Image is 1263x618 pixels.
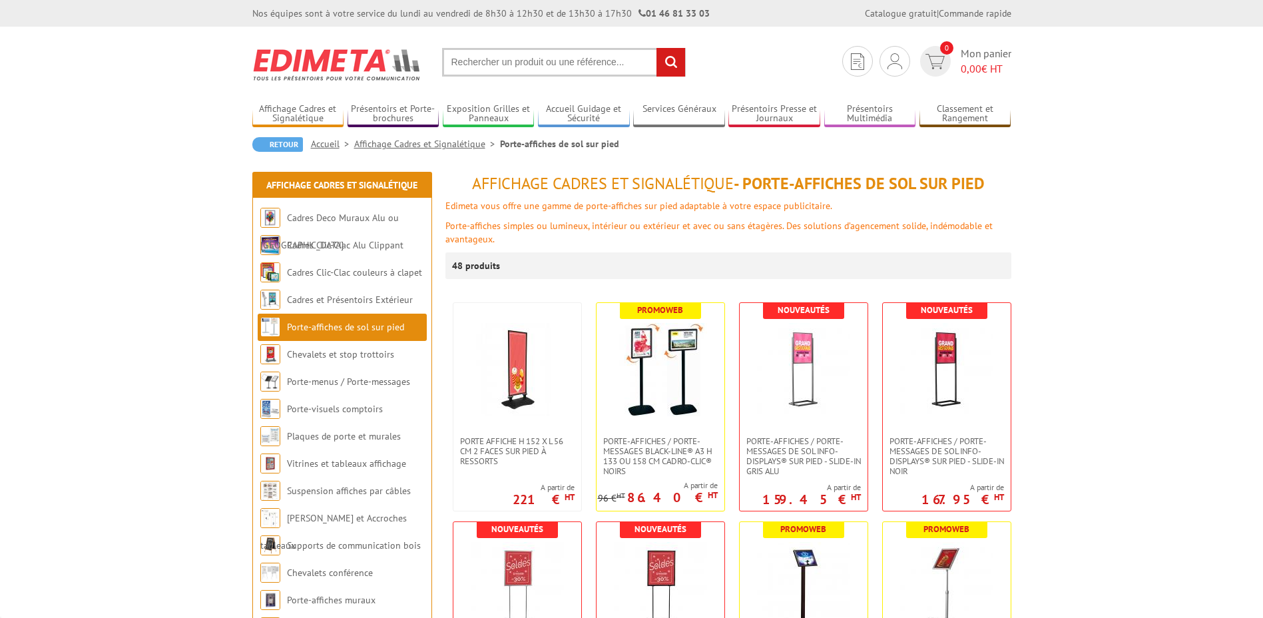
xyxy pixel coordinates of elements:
img: Chevalets et stop trottoirs [260,344,280,364]
b: Nouveautés [921,304,973,316]
span: 0 [940,41,953,55]
a: Supports de communication bois [287,539,421,551]
img: Cimaises et Accroches tableaux [260,508,280,528]
b: Nouveautés [778,304,830,316]
span: A partir de [921,482,1004,493]
a: Cadres Clic-Clac Alu Clippant [287,239,403,251]
a: Commande rapide [939,7,1011,19]
img: devis rapide [851,53,864,70]
a: Catalogue gratuit [865,7,937,19]
a: Accueil [311,138,354,150]
sup: HT [617,491,625,500]
b: Nouveautés [634,523,686,535]
img: Cadres Deco Muraux Alu ou Bois [260,208,280,228]
span: Porte-affiches / Porte-messages de sol Info-Displays® sur pied - Slide-in Gris Alu [746,436,861,476]
a: Accueil Guidage et Sécurité [538,103,630,125]
a: Affichage Cadres et Signalétique [354,138,500,150]
strong: 01 46 81 33 03 [638,7,710,19]
b: Promoweb [637,304,683,316]
a: [PERSON_NAME] et Accroches tableaux [260,512,407,551]
img: Edimeta [252,40,422,89]
a: Affichage Cadres et Signalétique [266,179,417,191]
a: devis rapide 0 Mon panier 0,00€ HT [917,46,1011,77]
img: Cadres et Présentoirs Extérieur [260,290,280,310]
a: Affichage Cadres et Signalétique [252,103,344,125]
a: Porte-affiches / Porte-messages Black-Line® A3 H 133 ou 158 cm Cadro-Clic® noirs [597,436,724,476]
a: Exposition Grilles et Panneaux [443,103,535,125]
span: 0,00 [961,62,981,75]
img: Chevalets conférence [260,563,280,583]
span: € HT [961,61,1011,77]
a: Porte-affiches / Porte-messages de sol Info-Displays® sur pied - Slide-in Noir [883,436,1011,476]
b: Promoweb [923,523,969,535]
sup: HT [565,491,575,503]
a: Cadres Deco Muraux Alu ou [GEOGRAPHIC_DATA] [260,212,399,251]
a: Plaques de porte et murales [287,430,401,442]
img: Vitrines et tableaux affichage [260,454,280,473]
a: Classement et Rangement [919,103,1011,125]
a: Services Généraux [633,103,725,125]
p: 167.95 € [921,495,1004,503]
h1: - Porte-affiches de sol sur pied [445,175,1011,192]
span: A partir de [513,482,575,493]
a: Présentoirs Multimédia [824,103,916,125]
span: Affichage Cadres et Signalétique [472,173,734,194]
span: A partir de [598,480,718,491]
div: | [865,7,1011,20]
a: Cadres et Présentoirs Extérieur [287,294,413,306]
a: Chevalets et stop trottoirs [287,348,394,360]
p: 48 produits [452,252,502,279]
p: 86.40 € [627,493,718,501]
input: rechercher [656,48,685,77]
a: Porte-affiches / Porte-messages de sol Info-Displays® sur pied - Slide-in Gris Alu [740,436,868,476]
a: Chevalets conférence [287,567,373,579]
p: 159.45 € [762,495,861,503]
span: Porte-affiches / Porte-messages Black-Line® A3 H 133 ou 158 cm Cadro-Clic® noirs [603,436,718,476]
img: Cadres Clic-Clac couleurs à clapet [260,262,280,282]
li: Porte-affiches de sol sur pied [500,137,619,151]
sup: HT [708,489,718,501]
a: Vitrines et tableaux affichage [287,458,406,469]
font: Porte-affiches simples ou lumineux, intérieur ou extérieur et avec ou sans étagères. Des solution... [445,220,993,245]
img: Porte Affiche H 152 x L 56 cm 2 faces sur pied à ressorts [471,323,564,416]
span: Mon panier [961,46,1011,77]
a: Porte-menus / Porte-messages [287,376,410,388]
span: A partir de [762,482,861,493]
img: devis rapide [887,53,902,69]
a: Présentoirs et Porte-brochures [348,103,439,125]
a: Porte Affiche H 152 x L 56 cm 2 faces sur pied à ressorts [453,436,581,466]
a: Suspension affiches par câbles [287,485,411,497]
input: Rechercher un produit ou une référence... [442,48,686,77]
a: Porte-visuels comptoirs [287,403,383,415]
p: 96 € [598,493,625,503]
img: Porte-affiches de sol sur pied [260,317,280,337]
img: Plaques de porte et murales [260,426,280,446]
b: Nouveautés [491,523,543,535]
img: Porte-affiches / Porte-messages de sol Info-Displays® sur pied - Slide-in Gris Alu [757,323,850,416]
sup: HT [851,491,861,503]
div: Nos équipes sont à votre service du lundi au vendredi de 8h30 à 12h30 et de 13h30 à 17h30 [252,7,710,20]
a: Porte-affiches de sol sur pied [287,321,404,333]
p: 221 € [513,495,575,503]
img: Porte-menus / Porte-messages [260,372,280,392]
a: Retour [252,137,303,152]
img: Porte-affiches / Porte-messages de sol Info-Displays® sur pied - Slide-in Noir [900,323,993,416]
font: Edimeta vous offre une gamme de porte-affiches sur pied adaptable à votre espace publicitaire. [445,200,832,212]
img: Suspension affiches par câbles [260,481,280,501]
img: Porte-visuels comptoirs [260,399,280,419]
img: devis rapide [925,54,945,69]
img: Porte-affiches muraux [260,590,280,610]
img: Porte-affiches / Porte-messages Black-Line® A3 H 133 ou 158 cm Cadro-Clic® noirs [614,323,707,416]
a: Porte-affiches muraux [287,594,376,606]
a: Cadres Clic-Clac couleurs à clapet [287,266,422,278]
span: Porte Affiche H 152 x L 56 cm 2 faces sur pied à ressorts [460,436,575,466]
span: Porte-affiches / Porte-messages de sol Info-Displays® sur pied - Slide-in Noir [889,436,1004,476]
a: Présentoirs Presse et Journaux [728,103,820,125]
b: Promoweb [780,523,826,535]
sup: HT [994,491,1004,503]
